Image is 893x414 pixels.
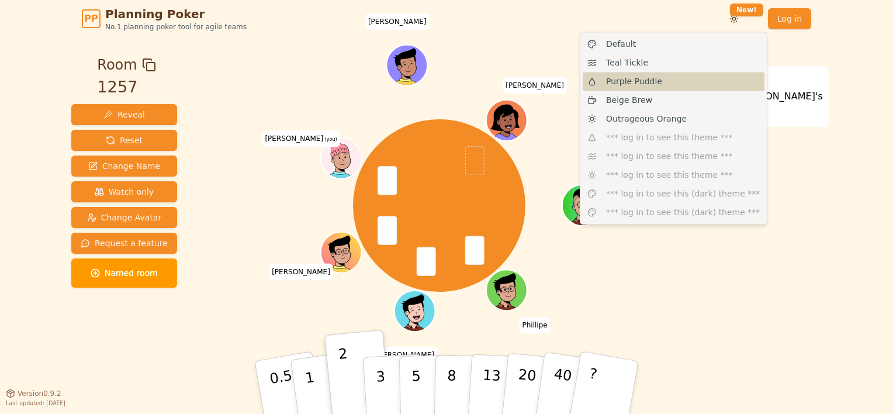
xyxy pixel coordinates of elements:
[606,75,662,87] span: Purple Puddle
[606,57,648,68] span: Teal Tickle
[606,38,636,50] span: Default
[606,94,652,106] span: Beige Brew
[338,346,353,409] p: 2
[606,113,687,125] span: Outrageous Orange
